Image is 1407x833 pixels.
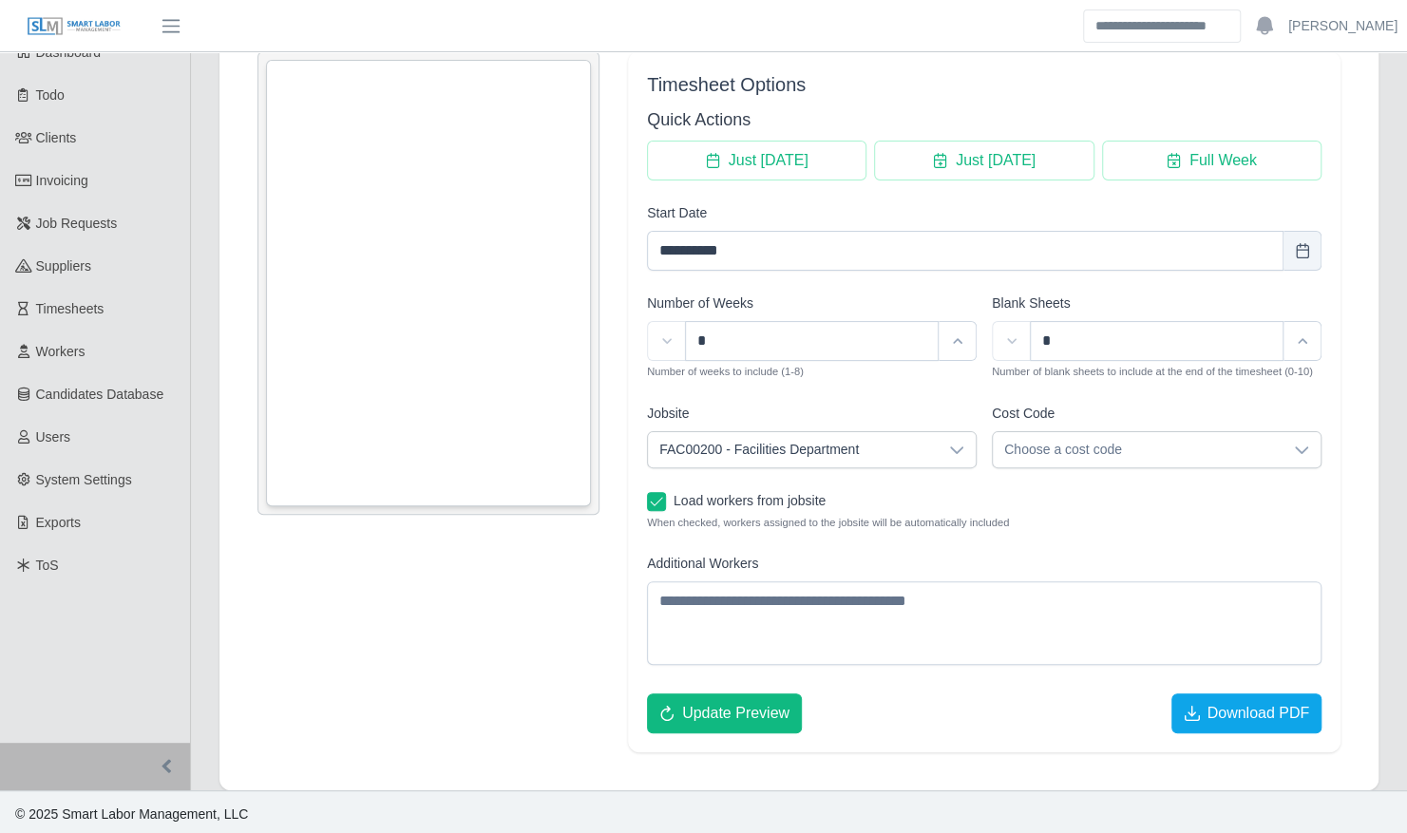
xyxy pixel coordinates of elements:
[1171,693,1321,733] button: Download PDF
[36,258,91,274] span: Suppliers
[729,149,808,172] span: Just [DATE]
[1102,141,1321,180] button: Full Week
[36,301,105,316] span: Timesheets
[1083,9,1241,43] input: Search
[1189,149,1257,172] span: Full Week
[1288,16,1397,36] a: [PERSON_NAME]
[992,293,1071,313] label: Blank Sheets
[36,173,88,188] span: Invoicing
[36,45,102,60] span: Dashboard
[36,558,59,573] span: ToS
[1283,231,1321,271] button: Choose Date
[36,515,81,530] span: Exports
[647,141,866,180] button: Just Today
[993,432,1283,467] span: Choose a cost code
[1207,702,1309,725] span: Download PDF
[36,130,77,145] span: Clients
[647,554,758,574] label: Additional Workers
[647,70,1321,99] div: Timesheet Options
[647,515,1321,531] small: When checked, workers assigned to the jobsite will be automatically included
[648,432,938,467] span: FAC00200 - Facilities Department
[27,16,122,37] img: SLM Logo
[956,149,1036,172] span: Just [DATE]
[36,429,71,445] span: Users
[647,693,802,733] button: Update Preview
[267,61,590,505] iframe: Timesheet Preview
[36,344,86,359] span: Workers
[36,87,65,103] span: Todo
[36,387,164,402] span: Candidates Database
[647,404,689,424] label: Jobsite
[674,493,826,508] span: Load workers from jobsite
[36,472,132,487] span: System Settings
[647,293,753,313] label: Number of Weeks
[647,203,707,223] label: Start Date
[682,702,789,725] span: Update Preview
[992,366,1313,377] small: Number of blank sheets to include at the end of the timesheet (0-10)
[15,806,248,822] span: © 2025 Smart Labor Management, LLC
[992,404,1055,424] label: Cost Code
[36,216,118,231] span: Job Requests
[647,366,804,377] small: Number of weeks to include (1-8)
[647,106,1321,133] h3: Quick Actions
[874,141,1093,180] button: Just Tomorrow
